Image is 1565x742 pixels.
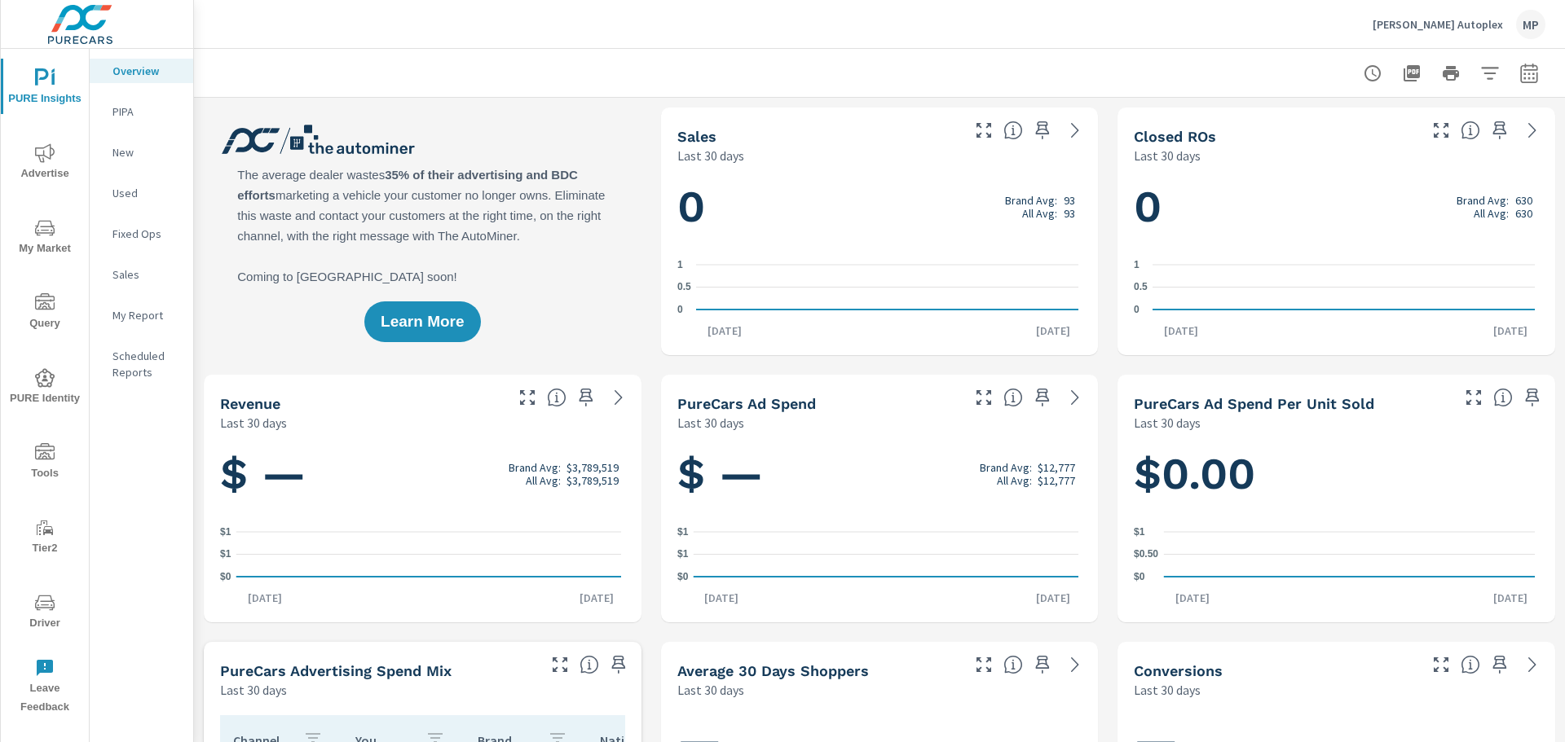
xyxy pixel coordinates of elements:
[1029,384,1056,411] span: Save this to your personalized report
[677,179,1082,235] h1: 0
[1515,207,1532,220] p: 630
[6,443,84,483] span: Tools
[112,103,180,120] p: PIPA
[1493,388,1513,407] span: Average cost of advertising per each vehicle sold at the dealer over the selected date range. The...
[6,218,84,258] span: My Market
[980,461,1032,474] p: Brand Avg:
[1003,388,1023,407] span: Total cost of media for all PureCars channels for the selected dealership group over the selected...
[566,461,619,474] p: $3,789,519
[1064,207,1075,220] p: 93
[364,301,480,342] button: Learn More
[1519,652,1545,678] a: See more details in report
[1038,461,1075,474] p: $12,777
[90,181,193,205] div: Used
[606,652,632,678] span: Save this to your personalized report
[1474,207,1509,220] p: All Avg:
[606,384,632,411] a: See more details in report
[6,518,84,558] span: Tier2
[677,259,683,270] text: 1
[1461,655,1480,674] span: The number of dealer-specified goals completed by a visitor. [Source: This data is provided by th...
[677,304,683,315] text: 0
[580,655,599,674] span: This table looks at how you compare to the amount of budget you spend per channel as opposed to y...
[677,446,1082,502] h1: $ —
[547,652,573,678] button: Make Fullscreen
[1134,662,1223,679] h5: Conversions
[971,117,997,143] button: Make Fullscreen
[1062,384,1088,411] a: See more details in report
[677,282,691,293] text: 0.5
[112,307,180,323] p: My Report
[90,303,193,327] div: My Report
[997,474,1032,487] p: All Avg:
[381,314,464,329] span: Learn More
[1134,395,1374,412] h5: PureCars Ad Spend Per Unit Sold
[677,146,744,165] p: Last 30 days
[1474,57,1506,90] button: Apply Filters
[220,571,231,582] text: $0
[1515,194,1532,207] p: 630
[677,549,689,560] text: $1
[6,68,84,108] span: PURE Insights
[1062,117,1088,143] a: See more details in report
[1428,652,1454,678] button: Make Fullscreen
[1029,117,1056,143] span: Save this to your personalized report
[1513,57,1545,90] button: Select Date Range
[112,226,180,242] p: Fixed Ops
[220,526,231,538] text: $1
[677,413,744,432] p: Last 30 days
[6,368,84,408] span: PURE Identity
[112,144,180,160] p: New
[677,526,689,538] text: $1
[1134,259,1140,270] text: 1
[1005,194,1057,207] p: Brand Avg:
[514,384,540,411] button: Make Fullscreen
[1164,590,1221,606] p: [DATE]
[1134,413,1201,432] p: Last 30 days
[1134,179,1539,235] h1: 0
[220,680,287,700] p: Last 30 days
[509,461,561,474] p: Brand Avg:
[220,662,452,679] h5: PureCars Advertising Spend Mix
[1134,571,1145,582] text: $0
[1435,57,1467,90] button: Print Report
[1134,146,1201,165] p: Last 30 days
[573,384,599,411] span: Save this to your personalized report
[1153,323,1210,339] p: [DATE]
[6,293,84,333] span: Query
[547,388,566,407] span: Total sales revenue over the selected date range. [Source: This data is sourced from the dealer’s...
[677,571,689,582] text: $0
[1003,655,1023,674] span: A rolling 30 day total of daily Shoppers on the dealership website, averaged over the selected da...
[90,140,193,165] div: New
[677,662,869,679] h5: Average 30 Days Shoppers
[1516,10,1545,39] div: MP
[90,99,193,124] div: PIPA
[1395,57,1428,90] button: "Export Report to PDF"
[220,413,287,432] p: Last 30 days
[566,474,619,487] p: $3,789,519
[90,59,193,83] div: Overview
[112,185,180,201] p: Used
[971,384,997,411] button: Make Fullscreen
[1482,590,1539,606] p: [DATE]
[220,446,625,502] h1: $ —
[526,474,561,487] p: All Avg:
[1519,117,1545,143] a: See more details in report
[112,348,180,380] p: Scheduled Reports
[1428,117,1454,143] button: Make Fullscreen
[568,590,625,606] p: [DATE]
[220,549,231,560] text: $1
[1,49,89,723] div: nav menu
[6,593,84,633] span: Driver
[1134,446,1539,502] h1: $0.00
[677,395,816,412] h5: PureCars Ad Spend
[112,63,180,79] p: Overview
[1025,323,1082,339] p: [DATE]
[1029,652,1056,678] span: Save this to your personalized report
[1461,121,1480,140] span: Number of Repair Orders Closed by the selected dealership group over the selected time range. [So...
[1482,323,1539,339] p: [DATE]
[1025,590,1082,606] p: [DATE]
[6,658,84,717] span: Leave Feedback
[90,262,193,287] div: Sales
[1064,194,1075,207] p: 93
[696,323,753,339] p: [DATE]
